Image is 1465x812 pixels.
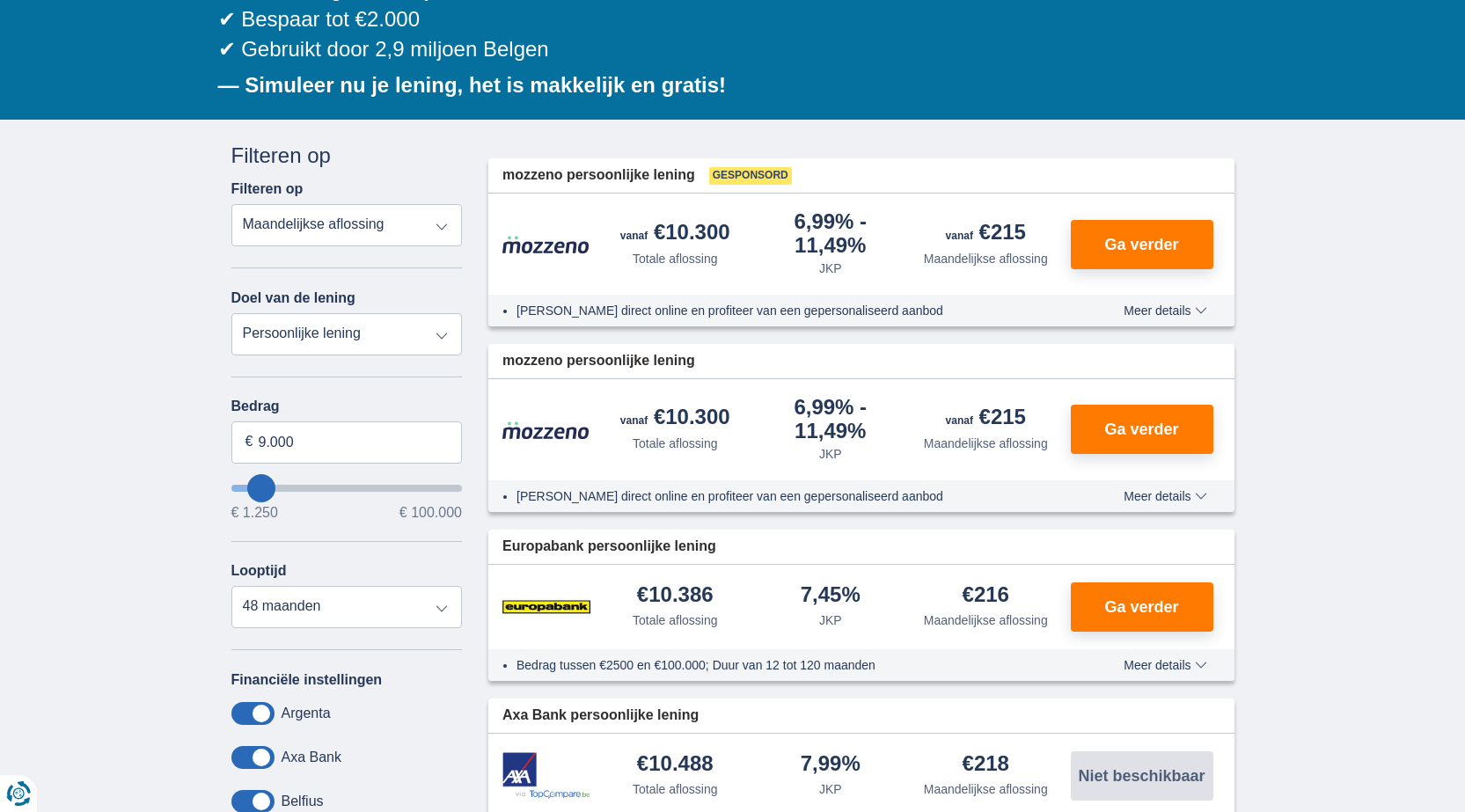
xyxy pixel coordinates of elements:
[946,406,1026,431] div: €215
[282,794,324,809] label: Belfius
[1071,405,1213,454] button: Ga verder
[502,537,716,557] span: Europabank persoonlijke lening
[801,584,861,608] div: 7,45%
[502,165,695,186] span: mozzeno persoonlijke lening
[633,611,718,629] div: Totale aflossing
[231,290,355,306] label: Doel van de lening
[1078,768,1205,784] span: Niet beschikbaar
[231,399,463,414] label: Bedrag
[620,222,730,246] div: €10.300
[399,506,462,520] span: € 100.000
[637,753,714,777] div: €10.488
[709,167,792,185] span: Gesponsord
[282,750,341,765] label: Axa Bank
[516,656,1059,674] li: Bedrag tussen €2500 en €100.000; Duur van 12 tot 120 maanden
[633,250,718,267] div: Totale aflossing
[963,753,1009,777] div: €218
[231,141,463,171] div: Filteren op
[1104,599,1178,615] span: Ga verder
[620,406,730,431] div: €10.300
[502,752,590,799] img: product.pl.alt Axa Bank
[231,181,304,197] label: Filteren op
[760,211,902,256] div: 6,99%
[819,611,842,629] div: JKP
[1124,304,1206,317] span: Meer details
[502,351,695,371] span: mozzeno persoonlijke lening
[282,706,331,721] label: Argenta
[231,672,383,688] label: Financiële instellingen
[502,235,590,254] img: product.pl.alt Mozzeno
[924,780,1048,798] div: Maandelijkse aflossing
[1110,658,1220,672] button: Meer details
[502,421,590,440] img: product.pl.alt Mozzeno
[1104,237,1178,252] span: Ga verder
[502,706,699,726] span: Axa Bank persoonlijke lening
[231,563,287,579] label: Looptijd
[633,780,718,798] div: Totale aflossing
[637,584,714,608] div: €10.386
[1110,489,1220,503] button: Meer details
[924,250,1048,267] div: Maandelijkse aflossing
[1124,659,1206,671] span: Meer details
[516,487,1059,505] li: [PERSON_NAME] direct online en profiteer van een gepersonaliseerd aanbod
[502,585,590,629] img: product.pl.alt Europabank
[760,397,902,442] div: 6,99%
[1110,304,1220,318] button: Meer details
[801,753,861,777] div: 7,99%
[924,435,1048,452] div: Maandelijkse aflossing
[1071,220,1213,269] button: Ga verder
[245,432,253,452] span: €
[924,611,1048,629] div: Maandelijkse aflossing
[1071,582,1213,632] button: Ga verder
[1104,421,1178,437] span: Ga verder
[516,302,1059,319] li: [PERSON_NAME] direct online en profiteer van een gepersonaliseerd aanbod
[231,485,463,492] input: wantToBorrow
[819,780,842,798] div: JKP
[1071,751,1213,801] button: Niet beschikbaar
[819,445,842,463] div: JKP
[218,73,727,97] b: — Simuleer nu je lening, het is makkelijk en gratis!
[963,584,1009,608] div: €216
[819,260,842,277] div: JKP
[1124,490,1206,502] span: Meer details
[946,222,1026,246] div: €215
[231,506,278,520] span: € 1.250
[633,435,718,452] div: Totale aflossing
